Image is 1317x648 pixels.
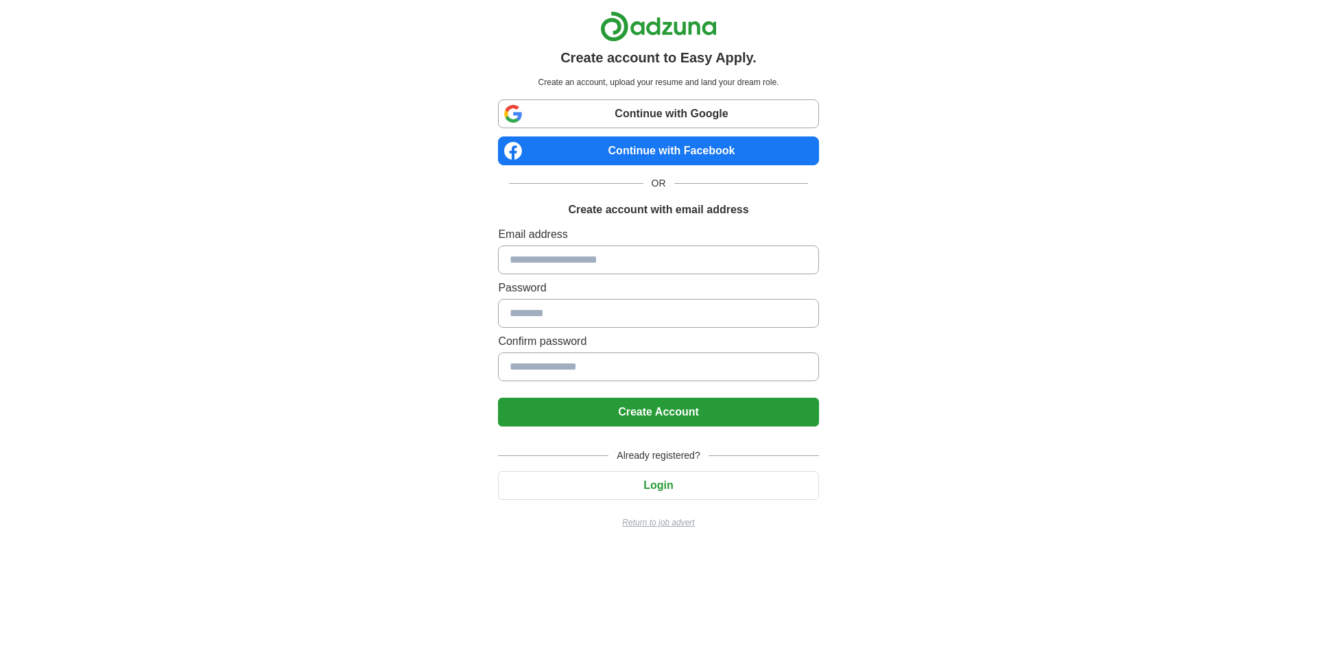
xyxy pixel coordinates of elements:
[643,176,674,191] span: OR
[498,280,818,296] label: Password
[498,398,818,427] button: Create Account
[498,516,818,529] a: Return to job advert
[498,226,818,243] label: Email address
[498,471,818,500] button: Login
[560,47,757,68] h1: Create account to Easy Apply.
[501,76,816,88] p: Create an account, upload your resume and land your dream role.
[498,136,818,165] a: Continue with Facebook
[498,333,818,350] label: Confirm password
[568,202,748,218] h1: Create account with email address
[600,11,717,42] img: Adzuna logo
[498,99,818,128] a: Continue with Google
[498,479,818,491] a: Login
[608,448,708,463] span: Already registered?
